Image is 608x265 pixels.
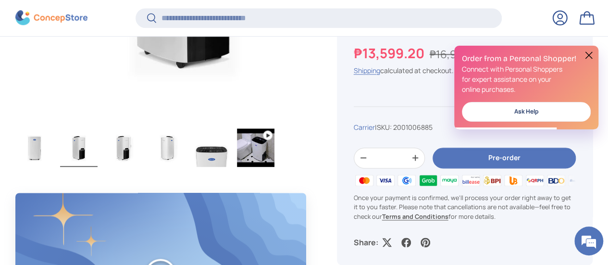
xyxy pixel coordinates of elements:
img: maya [439,173,460,188]
img: grabpay [418,173,439,188]
a: Carrier [354,123,375,132]
img: ConcepStore [15,11,87,25]
div: calculated at checkout. [354,65,576,76]
h2: Order from a Personal Shopper! [462,53,591,64]
img: carrier-dehumidifier-30-liter-left-side-view-concepstore [60,128,98,167]
button: Pre-order [433,148,576,168]
a: Ask Help [462,102,591,122]
p: Share: [354,237,378,248]
span: SKU: [377,123,392,132]
img: metrobank [567,173,588,188]
img: carrier-30 liter-dehumidifier-youtube-demo-video-concepstore [237,128,274,167]
img: carrier-dehumidifier-30-liter-full-view-concepstore [16,128,53,167]
span: 2001006885 [393,123,433,132]
img: visa [375,173,396,188]
a: 5.0 out of 5.0 stars (10) [354,26,405,37]
a: Shipping [354,66,380,75]
img: carrier-dehumidifier-30-liter-left-side-with-dimensions-view-concepstore [104,128,142,167]
img: qrph [524,173,546,188]
a: Terms and Conditions [382,212,448,221]
div: 5.0 out of 5.0 stars [354,28,388,37]
strong: ₱13,599.20 [354,44,427,62]
p: Connect with Personal Shoppers for expert assistance on your online purchases. [462,64,591,94]
img: bdo [546,173,567,188]
img: carrier-dehumidifier-30-liter-right-side-view-concepstore [149,128,186,167]
span: | [375,123,433,132]
img: carrier-dehumidifier-30-liter-top-with-buttons-view-concepstore [193,128,230,167]
img: ubp [503,173,524,188]
s: ₱16,999.00 [430,47,486,62]
img: gcash [396,173,417,188]
p: Once your payment is confirmed, we'll process your order right away to get it to you faster. Plea... [354,194,576,222]
img: bpi [482,173,503,188]
img: master [354,173,375,188]
img: billease [460,173,481,188]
